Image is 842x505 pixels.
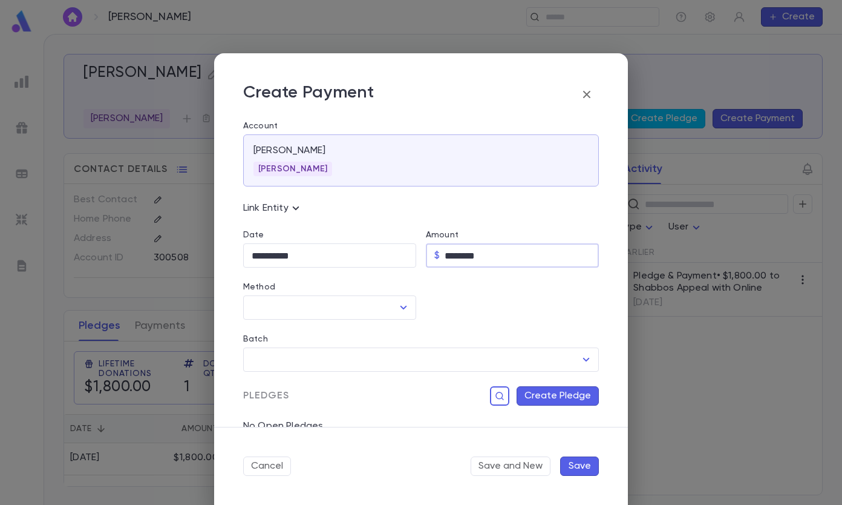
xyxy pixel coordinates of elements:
button: Open [578,351,595,368]
button: Cancel [243,457,291,476]
p: Create Payment [243,82,374,107]
button: Save and New [471,457,550,476]
span: [PERSON_NAME] [253,164,332,174]
label: Method [243,282,275,292]
p: Link Entity [243,201,303,216]
input: Choose date, selected date is Sep 12, 2025 [243,244,416,268]
label: Amount [426,230,459,240]
span: Pledges [243,390,289,402]
label: Date [243,230,416,240]
label: Account [243,121,599,131]
button: Create Pledge [517,386,599,406]
div: No Open Pledges [233,406,599,432]
button: Open [395,299,412,316]
p: $ [434,249,440,262]
p: [PERSON_NAME] [253,145,325,157]
button: Save [560,457,599,476]
label: Batch [243,334,268,344]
